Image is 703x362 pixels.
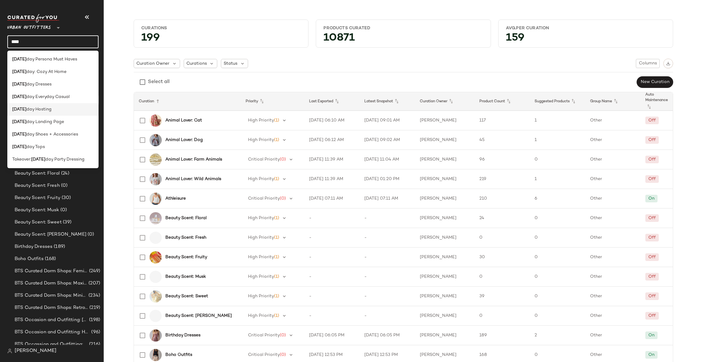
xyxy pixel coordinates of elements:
div: Off [648,313,656,319]
b: [DATE] [12,69,27,75]
div: Off [648,273,656,280]
td: [PERSON_NAME] [415,306,475,326]
b: [DATE] [12,81,27,88]
b: [DATE] [12,131,27,138]
td: Other [585,130,640,150]
span: High Priority [248,216,274,220]
span: BTS Curated Dorm Shops: Minimalist [15,292,87,299]
td: [DATE] 09:02 AM [359,130,415,150]
b: Athleisure [165,195,186,202]
span: High Priority [248,313,274,318]
td: 6 [530,189,585,208]
td: [DATE] 11:39 AM [304,150,359,169]
span: BTS Occassion and Outfitting: Campus Lounge [15,341,88,348]
span: High Priority [248,118,274,123]
span: Beauty Scent: Musk [15,207,59,214]
td: Other [585,326,640,345]
span: (1) [274,313,279,318]
span: High Priority [248,177,274,181]
span: (216) [88,341,100,348]
td: [DATE] 06:12 AM [304,130,359,150]
div: 10871 [319,34,488,45]
td: Other [585,306,640,326]
td: 0 [474,228,530,248]
td: [DATE] 09:01 AM [359,111,415,130]
td: - [304,306,359,326]
td: [DATE] 07:11 AM [359,189,415,208]
span: Beauty Scent: Fruity [15,194,60,201]
span: (207) [87,280,100,287]
td: Other [585,248,640,267]
td: [PERSON_NAME] [415,189,475,208]
span: (1) [274,294,279,299]
img: 101075752_010_b [150,173,162,185]
span: Status [224,60,237,67]
img: 105192207_072_b [150,251,162,263]
span: Critical Priority [248,157,280,162]
td: 0 [530,287,585,306]
img: 102793627_010_b [150,193,162,205]
span: Boho Outfits [15,255,44,262]
td: - [359,287,415,306]
span: Critical Priority [248,196,280,201]
img: cfy_white_logo.C9jOOHJF.svg [7,14,59,23]
span: Critical Priority [248,353,280,357]
td: - [304,228,359,248]
img: 102059615_004_b [150,134,162,146]
span: day Dresses [27,81,52,88]
span: (96) [90,329,100,336]
img: 35402403_023_b [150,212,162,224]
span: day Persona Must Haves [27,56,77,63]
td: 1 [530,169,585,189]
td: 0 [530,306,585,326]
td: Other [585,189,640,208]
span: day Landing Page [27,119,64,125]
div: Off [648,234,656,241]
span: Beauty Scent: [PERSON_NAME] [15,231,86,238]
td: Other [585,228,640,248]
span: Columns [639,61,657,66]
div: On [648,195,654,202]
b: [DATE] [31,156,45,163]
b: [DATE] [12,94,27,100]
th: Group Name [585,92,640,111]
b: Beauty Scent: Sweet [165,293,208,299]
span: (1) [274,216,279,220]
b: Boho Outfits [165,352,192,358]
b: [DATE] [12,106,27,113]
td: - [304,248,359,267]
td: [DATE] 11:39 AM [304,169,359,189]
img: 99443566_066_b [150,114,162,127]
span: (1) [274,255,279,259]
span: High Priority [248,235,274,240]
span: (1) [274,235,279,240]
span: (1) [274,177,279,181]
div: Off [648,254,656,260]
td: 1 [530,111,585,130]
div: 199 [136,34,306,45]
td: 96 [474,150,530,169]
span: (1) [274,118,279,123]
div: Off [648,176,656,182]
th: Curation [134,92,241,111]
b: Beauty Scent: Fresh [165,234,206,241]
td: - [359,267,415,287]
span: BTS Occasion and Outfitting: Homecoming Dresses [15,329,90,336]
td: 45 [474,130,530,150]
span: (1) [274,274,279,279]
span: High Priority [248,274,274,279]
td: [DATE] 06:05 PM [359,326,415,345]
span: Curation Owner [136,60,169,67]
div: 159 [501,34,670,45]
td: 0 [530,248,585,267]
td: [DATE] 06:05 PM [304,326,359,345]
td: [PERSON_NAME] [415,287,475,306]
img: 63333371_012_b [150,290,162,302]
span: (0) [280,353,286,357]
td: 2 [530,326,585,345]
td: Other [585,287,640,306]
td: [PERSON_NAME] [415,150,475,169]
td: 0 [530,267,585,287]
span: Critical Priority [248,333,280,338]
td: 0 [474,267,530,287]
